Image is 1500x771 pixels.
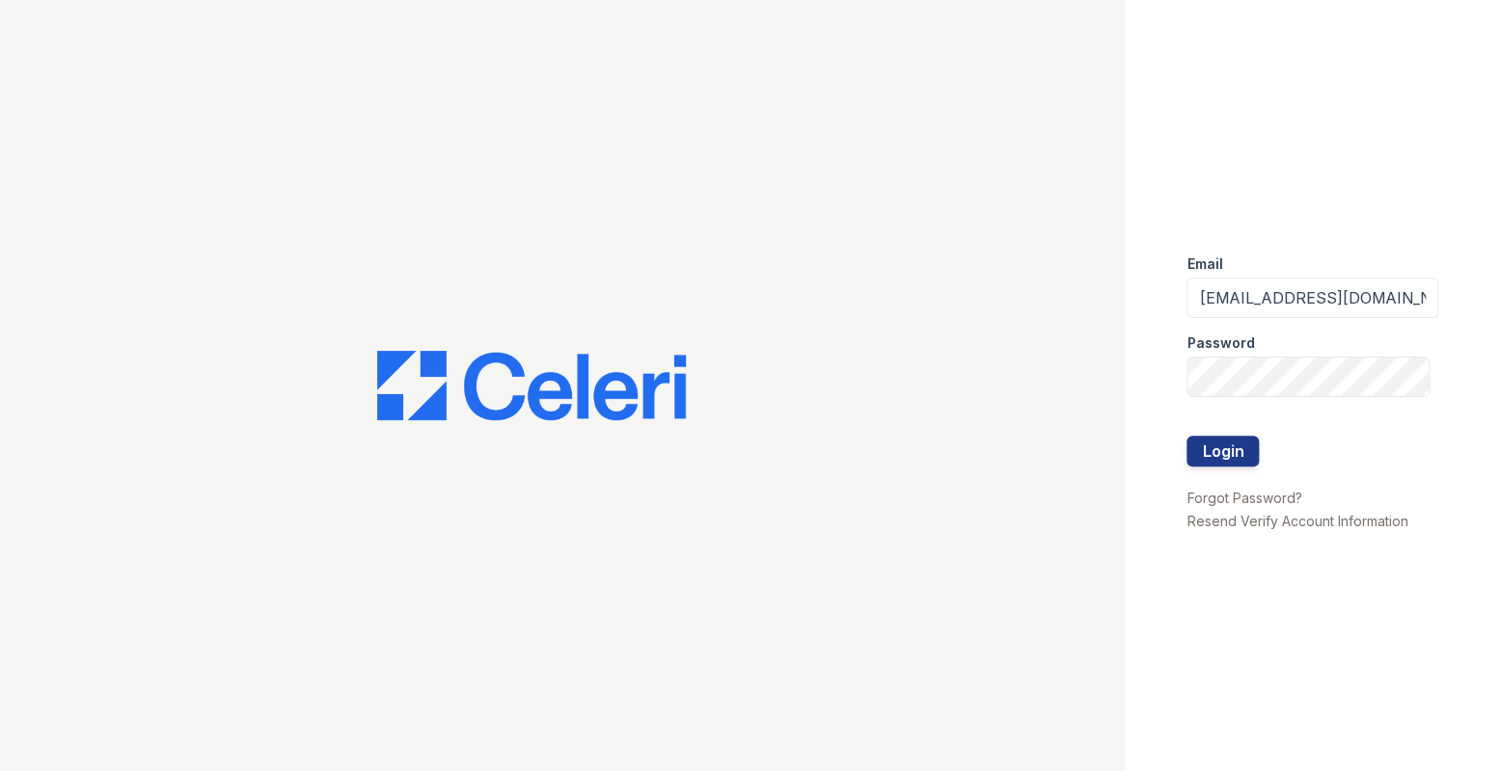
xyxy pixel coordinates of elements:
[1186,513,1407,529] a: Resend Verify Account Information
[1186,333,1254,353] label: Password
[1186,490,1301,506] a: Forgot Password?
[1186,254,1222,274] label: Email
[1186,436,1259,466] button: Login
[377,351,686,420] img: CE_Logo_Blue-a8612792a0a2168367f1c8372b55b34899dd931a85d93a1a3d3e32e68fde9ad4.png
